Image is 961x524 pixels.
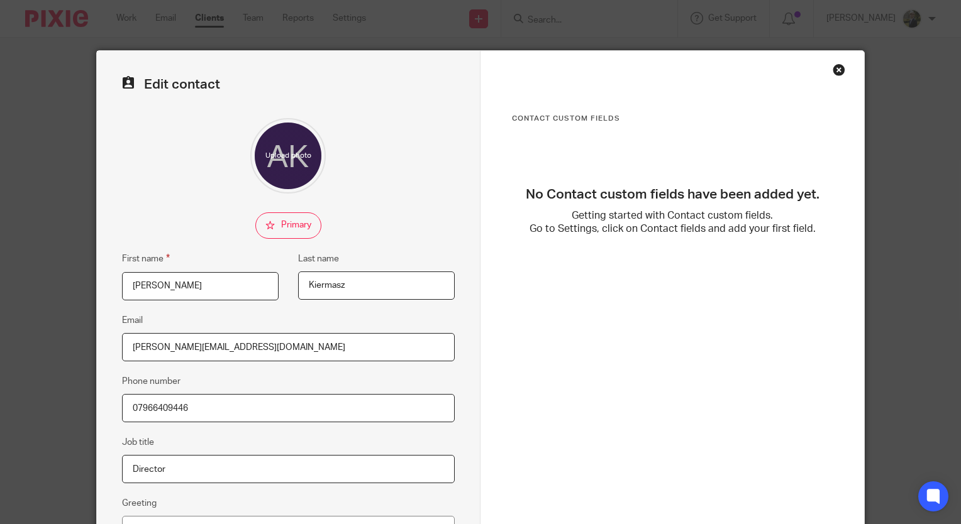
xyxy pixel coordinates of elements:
[512,209,833,236] p: Getting started with Contact custom fields. Go to Settings, click on Contact fields and add your ...
[122,251,170,266] label: First name
[833,63,845,76] div: Close this dialog window
[122,76,455,93] h2: Edit contact
[298,253,339,265] label: Last name
[122,314,143,327] label: Email
[122,436,154,449] label: Job title
[512,187,833,203] h3: No Contact custom fields have been added yet.
[122,497,157,510] label: Greeting
[512,114,833,124] h3: Contact Custom fields
[122,375,181,388] label: Phone number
